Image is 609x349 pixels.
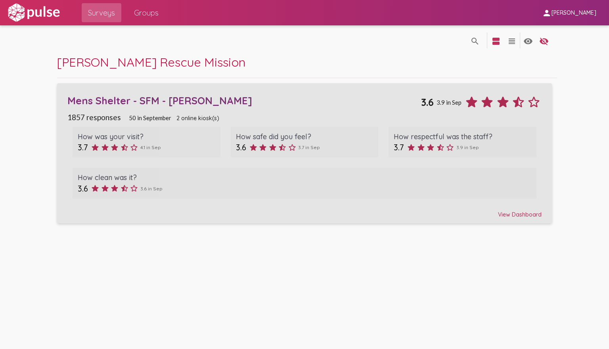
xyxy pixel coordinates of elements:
div: How respectful was the staff? [394,132,531,141]
img: white-logo.svg [6,3,61,23]
span: 3.6 [236,142,246,152]
span: 3.9 in Sep [456,144,479,150]
span: 3.7 [394,142,404,152]
mat-icon: language [539,36,549,46]
button: [PERSON_NAME] [536,5,603,20]
span: 3.6 [78,184,88,194]
a: Groups [128,3,165,22]
div: How safe did you feel? [236,132,373,141]
span: 3.9 in Sep [437,99,462,106]
span: 4.1 in Sep [140,144,161,150]
button: language [504,33,520,48]
span: 3.6 in Sep [140,186,163,192]
button: language [488,33,504,48]
button: language [520,33,536,48]
mat-icon: language [523,36,533,46]
mat-icon: language [491,36,501,46]
span: 1857 responses [67,113,121,122]
mat-icon: person [542,8,552,18]
mat-icon: language [507,36,517,46]
span: 3.6 [421,96,434,108]
div: View Dashboard [67,204,542,218]
span: Surveys [88,6,115,20]
span: [PERSON_NAME] Rescue Mission [57,54,245,70]
a: Mens Shelter - SFM - [PERSON_NAME]3.63.9 in Sep1857 responses50 in September2 online kiosk(s)How ... [57,83,552,223]
span: 3.7 [78,142,88,152]
span: Groups [134,6,159,20]
span: 3.7 in Sep [298,144,320,150]
a: Surveys [82,3,121,22]
span: [PERSON_NAME] [552,10,596,17]
div: Mens Shelter - SFM - [PERSON_NAME] [67,94,421,107]
div: How was your visit? [78,132,215,141]
span: 50 in September [129,114,171,121]
span: 2 online kiosk(s) [176,115,219,122]
button: language [467,33,483,48]
button: language [536,33,552,48]
mat-icon: language [470,36,480,46]
div: How clean was it? [78,173,531,182]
